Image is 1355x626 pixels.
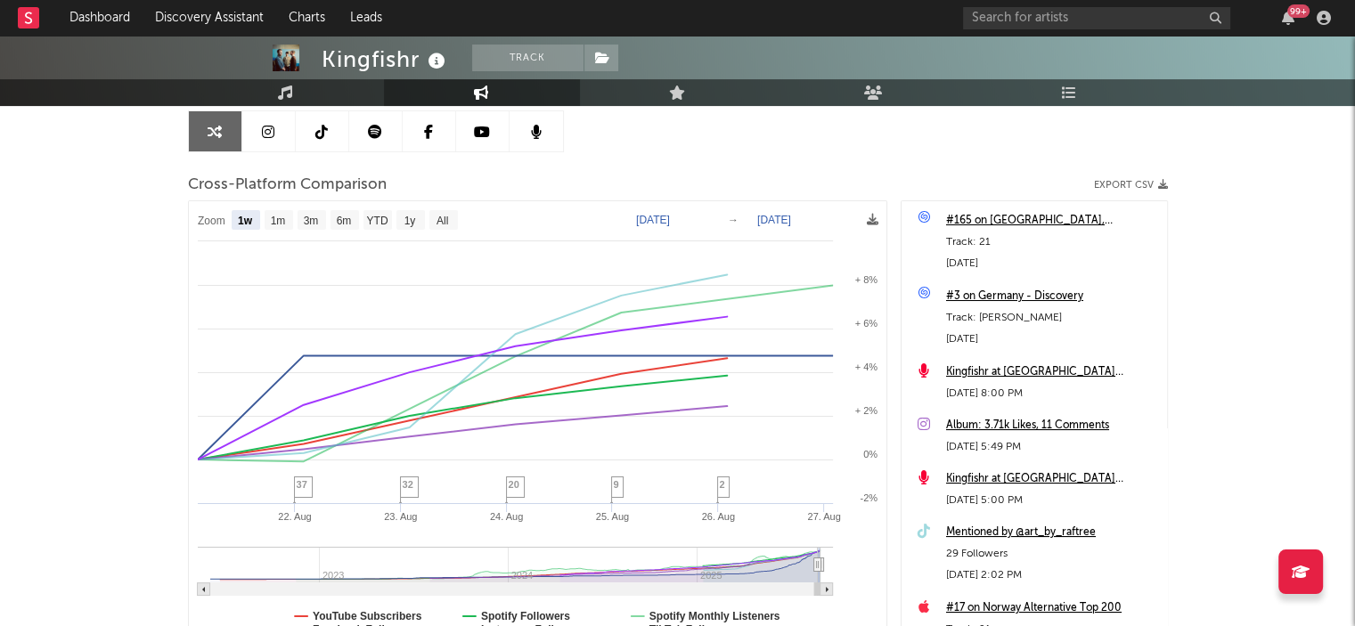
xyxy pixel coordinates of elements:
span: 32 [403,479,413,490]
div: [DATE] [946,329,1158,350]
input: Search for artists [963,7,1230,29]
div: [DATE] 8:00 PM [946,383,1158,404]
text: YouTube Subscribers [313,610,422,622]
div: 29 Followers [946,543,1158,565]
text: → [728,214,739,226]
a: Album: 3.71k Likes, 11 Comments [946,415,1158,436]
span: 9 [614,479,619,490]
text: 25. Aug [595,511,628,522]
button: Track [472,45,584,71]
text: 1m [270,215,285,227]
span: 2 [720,479,725,490]
div: Track: [PERSON_NAME] [946,307,1158,329]
span: 20 [509,479,519,490]
text: 6m [336,215,351,227]
button: Export CSV [1094,180,1168,191]
text: YTD [366,215,388,227]
a: #17 on Norway Alternative Top 200 [946,598,1158,619]
text: 26. Aug [701,511,734,522]
text: [DATE] [636,214,670,226]
div: [DATE] 5:49 PM [946,436,1158,458]
a: Mentioned by @art_by_raftree [946,522,1158,543]
text: 24. Aug [489,511,522,522]
text: Zoom [198,215,225,227]
div: [DATE] [946,253,1158,274]
a: #3 on Germany - Discovery [946,286,1158,307]
text: 23. Aug [384,511,417,522]
text: 27. Aug [807,511,840,522]
text: 1y [404,215,415,227]
a: Kingfishr at [GEOGRAPHIC_DATA] ([DATE]) [946,362,1158,383]
text: + 6% [854,318,877,329]
text: 3m [303,215,318,227]
text: + 2% [854,405,877,416]
text: + 8% [854,274,877,285]
text: [DATE] [757,214,791,226]
span: 37 [297,479,307,490]
span: Cross-Platform Comparison [188,175,387,196]
text: Spotify Monthly Listeners [649,610,780,622]
button: 99+ [1282,11,1294,25]
div: [DATE] 2:02 PM [946,565,1158,586]
text: 0% [863,449,877,459]
a: #165 on [GEOGRAPHIC_DATA], [GEOGRAPHIC_DATA] [946,210,1158,232]
div: 99 + [1287,4,1310,18]
div: [DATE] 5:00 PM [946,490,1158,511]
text: + 4% [854,362,877,372]
text: -2% [860,492,877,503]
text: 22. Aug [278,511,311,522]
div: Kingfishr [322,45,450,74]
text: 1w [238,215,253,227]
text: Spotify Followers [480,610,569,622]
text: All [436,215,447,227]
a: Kingfishr at [GEOGRAPHIC_DATA] ([DATE]) [946,468,1158,490]
div: Track: 21 [946,232,1158,253]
